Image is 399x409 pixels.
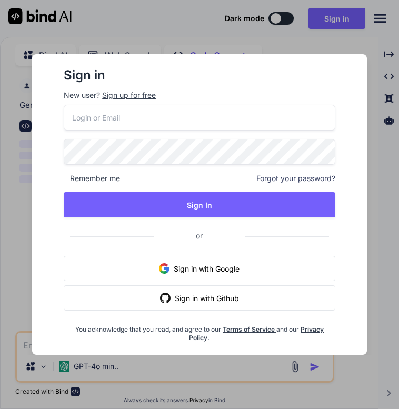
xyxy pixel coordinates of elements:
button: Sign in with Github [64,285,335,311]
img: google [159,263,169,274]
span: Remember me [64,173,120,184]
input: Login or Email [64,105,335,131]
a: Terms of Service [223,325,276,333]
span: Forgot your password? [256,173,335,184]
span: or [154,223,245,248]
div: Sign up for free [102,90,156,101]
div: You acknowledge that you read, and agree to our and our [75,319,324,342]
h2: Sign in [64,67,335,84]
img: github [160,293,171,303]
a: Privacy Policy. [189,325,324,342]
p: New user? [64,90,335,105]
button: Sign in with Google [64,256,335,281]
button: Sign In [64,192,335,217]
